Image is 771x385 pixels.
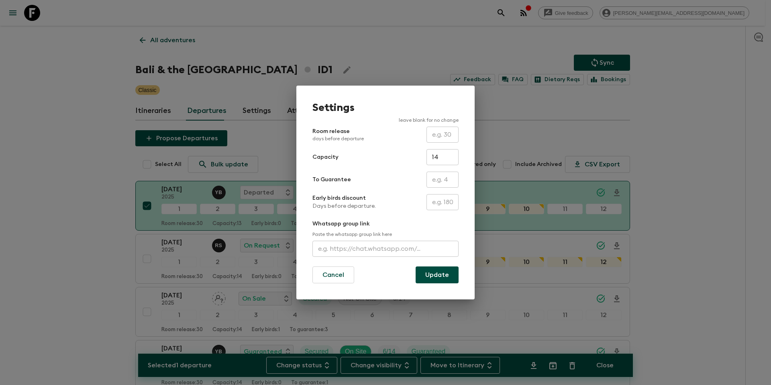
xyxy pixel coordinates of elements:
p: Room release [312,127,364,142]
p: To Guarantee [312,176,351,184]
p: Early birds discount [312,194,376,202]
p: days before departure [312,135,364,142]
button: Update [416,266,459,283]
p: Whatsapp group link [312,220,459,228]
input: e.g. 4 [426,172,459,188]
input: e.g. 14 [426,149,459,165]
p: leave blank for no change [312,117,459,123]
p: Paste the whatsapp group link here [312,231,459,238]
h1: Settings [312,102,459,114]
button: Cancel [312,266,354,283]
input: e.g. 30 [426,127,459,143]
p: Days before departure. [312,202,376,210]
input: e.g. https://chat.whatsapp.com/... [312,241,459,257]
input: e.g. 180 [426,194,459,210]
p: Capacity [312,153,339,161]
